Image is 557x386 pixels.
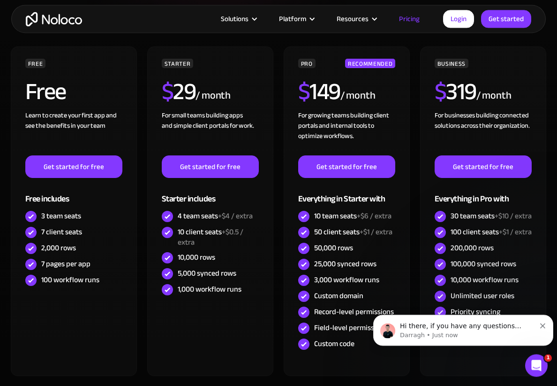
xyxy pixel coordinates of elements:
[178,225,243,249] span: +$0.5 / extra
[495,209,532,223] span: +$10 / extra
[544,354,552,362] span: 1
[25,155,123,178] a: Get started for free
[451,291,514,301] div: Unlimited user roles
[451,259,516,269] div: 100,000 synced rows
[451,275,519,285] div: 10,000 workflow runs
[435,80,476,103] h2: 319
[41,259,90,269] div: 7 pages per app
[162,80,196,103] h2: 29
[314,259,376,269] div: 25,000 synced rows
[298,59,316,68] div: PRO
[196,88,231,103] div: / month
[369,295,557,361] iframe: Intercom notifications message
[435,155,532,178] a: Get started for free
[314,227,392,237] div: 50 client seats
[357,209,391,223] span: +$6 / extra
[41,211,81,221] div: 3 team seats
[451,211,532,221] div: 30 team seats
[435,178,532,208] div: Everything in Pro with
[298,69,310,114] span: $
[314,339,354,349] div: Custom code
[298,80,340,103] h2: 149
[435,59,468,68] div: BUSINESS
[25,59,46,68] div: FREE
[314,211,391,221] div: 10 team seats
[314,275,379,285] div: 3,000 workflow runs
[209,13,267,25] div: Solutions
[218,209,253,223] span: +$4 / extra
[267,13,325,25] div: Platform
[360,225,392,239] span: +$1 / extra
[340,88,376,103] div: / month
[345,59,395,68] div: RECOMMENDED
[387,13,431,25] a: Pricing
[298,178,396,208] div: Everything in Starter with
[178,211,253,221] div: 4 team seats
[435,110,532,155] div: For businesses building connected solutions across their organization. ‍
[162,178,259,208] div: Starter includes
[41,227,82,237] div: 7 client seats
[314,291,363,301] div: Custom domain
[178,268,236,278] div: 5,000 synced rows
[178,227,259,247] div: 10 client seats
[298,110,396,155] div: For growing teams building client portals and internal tools to optimize workflows.
[298,155,396,178] a: Get started for free
[162,59,193,68] div: STARTER
[451,243,494,253] div: 200,000 rows
[314,307,394,317] div: Record-level permissions
[279,13,306,25] div: Platform
[178,284,241,294] div: 1,000 workflow runs
[481,10,531,28] a: Get started
[443,10,474,28] a: Login
[25,80,66,103] h2: Free
[451,227,532,237] div: 100 client seats
[25,178,123,208] div: Free includes
[41,275,99,285] div: 100 workflow runs
[178,252,215,262] div: 10,000 rows
[162,110,259,155] div: For small teams building apps and simple client portals for work. ‍
[162,155,259,178] a: Get started for free
[499,225,532,239] span: +$1 / extra
[476,88,512,103] div: / month
[525,354,548,377] iframe: Intercom live chat
[435,69,446,114] span: $
[221,13,248,25] div: Solutions
[25,110,123,155] div: Learn to create your first app and see the benefits in your team ‍
[325,13,387,25] div: Resources
[314,323,387,333] div: Field-level permissions
[41,243,76,253] div: 2,000 rows
[314,243,353,253] div: 50,000 rows
[337,13,369,25] div: Resources
[26,12,82,26] a: home
[162,69,173,114] span: $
